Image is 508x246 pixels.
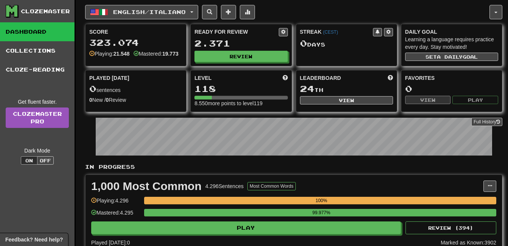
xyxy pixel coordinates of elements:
[247,182,296,190] button: Most Common Words
[113,9,186,15] span: English / Italiano
[437,54,463,59] span: a daily
[106,97,109,103] strong: 0
[405,53,498,61] button: Seta dailygoal
[300,38,307,48] span: 0
[405,74,498,82] div: Favorites
[300,74,341,82] span: Leaderboard
[388,74,393,82] span: This week in points, UTC
[6,147,69,154] div: Dark Mode
[194,84,287,93] div: 118
[405,36,498,51] div: Learning a language requires practice every day. Stay motivated!
[205,182,244,190] div: 4.296 Sentences
[405,221,496,234] button: Review (394)
[300,84,393,94] div: th
[85,5,198,19] button: English/Italiano
[162,51,179,57] strong: 19.773
[146,209,496,216] div: 99.977%
[21,8,70,15] div: Clozemaster
[89,83,96,94] span: 0
[452,96,498,104] button: Play
[300,83,314,94] span: 24
[91,197,140,209] div: Playing: 4.296
[202,5,217,19] button: Search sentences
[37,156,54,165] button: Off
[91,209,140,221] div: Mastered: 4.295
[89,84,182,94] div: sentences
[405,96,451,104] button: View
[194,51,287,62] button: Review
[89,96,182,104] div: New / Review
[146,197,496,204] div: 100%
[91,240,130,246] span: Played [DATE]: 0
[300,39,393,48] div: Day s
[405,84,498,93] div: 0
[5,236,63,243] span: Open feedback widget
[113,51,130,57] strong: 21.548
[91,181,202,192] div: 1,000 Most Common
[405,28,498,36] div: Daily Goal
[194,100,287,107] div: 8.550 more points to level 119
[6,98,69,106] div: Get fluent faster.
[85,163,502,171] p: In Progress
[89,50,130,58] div: Playing:
[240,5,255,19] button: More stats
[300,28,373,36] div: Streak
[89,97,92,103] strong: 0
[283,74,288,82] span: Score more points to level up
[194,74,211,82] span: Level
[89,38,182,47] div: 323.074
[300,96,393,104] button: View
[89,28,182,36] div: Score
[89,74,129,82] span: Played [DATE]
[194,28,278,36] div: Ready for Review
[91,221,401,234] button: Play
[194,39,287,48] div: 2.371
[221,5,236,19] button: Add sentence to collection
[471,118,502,126] button: Full History
[6,107,69,128] a: ClozemasterPro
[323,30,338,35] a: (CEST)
[134,50,179,58] div: Mastered:
[21,156,37,165] button: On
